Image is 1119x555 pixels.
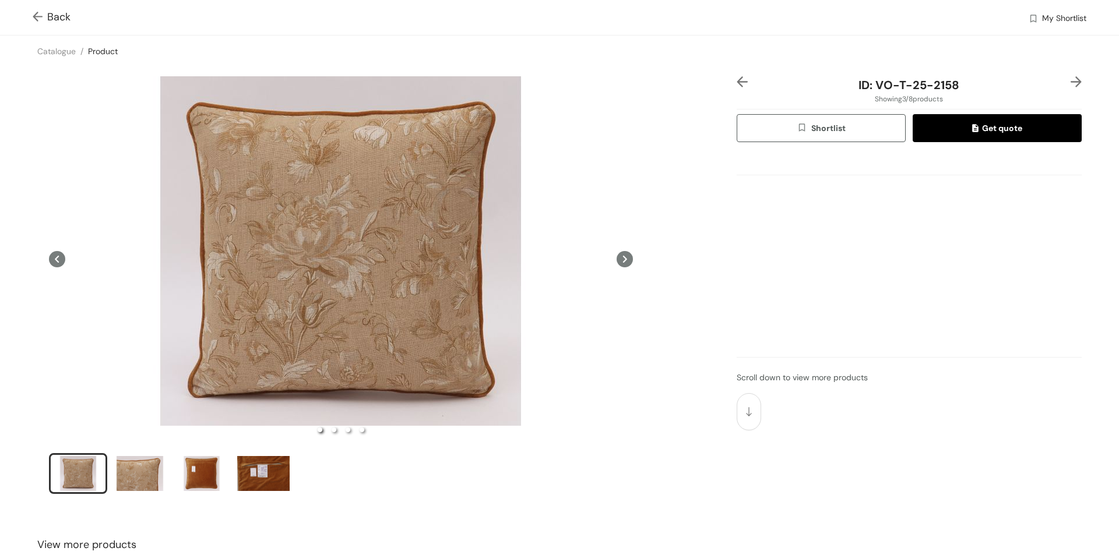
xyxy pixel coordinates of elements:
img: quote [972,124,982,135]
img: left [737,76,748,87]
li: slide item 3 [173,453,231,494]
li: slide item 1 [49,453,107,494]
a: Catalogue [37,46,76,56]
span: Showing 3 / 8 products [875,94,943,104]
li: slide item 1 [318,427,322,432]
img: wishlist [797,122,811,135]
li: slide item 2 [111,453,169,494]
li: slide item 4 [360,427,364,432]
button: wishlistShortlist [737,114,906,142]
span: View more products [37,537,136,553]
li: slide item 3 [346,427,350,432]
span: Shortlist [797,122,845,135]
li: slide item 4 [234,453,293,494]
a: Product [88,46,118,56]
span: / [80,46,83,56]
img: wishlist [1028,13,1039,26]
span: Get quote [972,122,1022,135]
li: slide item 2 [332,427,336,432]
img: Go back [33,12,47,24]
span: Scroll down to view more products [737,372,868,383]
span: My Shortlist [1042,12,1086,26]
img: scroll down [746,407,752,416]
span: Back [33,9,71,25]
img: right [1071,76,1082,87]
button: quoteGet quote [913,114,1082,142]
span: ID: VO-T-25-2158 [858,77,959,93]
